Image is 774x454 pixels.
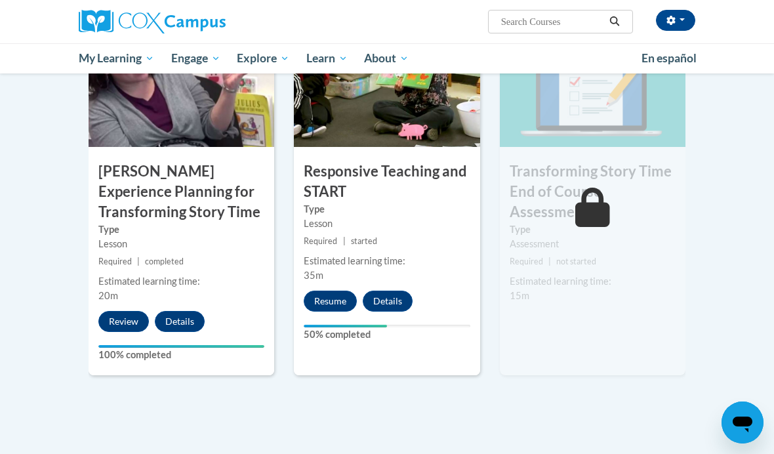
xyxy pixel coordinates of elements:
span: 35m [304,270,323,281]
div: Main menu [69,43,705,73]
a: My Learning [70,43,163,73]
span: 15m [510,290,529,301]
a: Learn [298,43,356,73]
a: Explore [228,43,298,73]
button: Search [605,14,624,30]
h3: Responsive Teaching and START [294,161,479,202]
span: Required [304,236,337,246]
div: Estimated learning time: [510,274,676,289]
a: About [356,43,418,73]
img: Course Image [89,16,274,147]
img: Course Image [294,16,479,147]
h3: [PERSON_NAME] Experience Planning for Transforming Story Time [89,161,274,222]
iframe: Button to launch messaging window [722,402,764,444]
span: 20m [98,290,118,301]
div: Estimated learning time: [98,274,264,289]
label: 50% completed [304,327,470,342]
span: Explore [237,51,289,66]
span: About [364,51,409,66]
button: Details [363,291,413,312]
a: En español [633,45,705,72]
span: not started [556,257,596,266]
span: Learn [306,51,348,66]
span: My Learning [79,51,154,66]
span: | [343,236,346,246]
span: | [137,257,140,266]
input: Search Courses [500,14,605,30]
img: Course Image [500,16,685,147]
div: Assessment [510,237,676,251]
label: Type [510,222,676,237]
a: Engage [163,43,229,73]
span: Required [98,257,132,266]
span: started [351,236,377,246]
h3: Transforming Story Time End of Course Assessment [500,161,685,222]
label: Type [98,222,264,237]
span: Engage [171,51,220,66]
button: Review [98,311,149,332]
span: En español [642,51,697,65]
div: Estimated learning time: [304,254,470,268]
a: Cox Campus [79,10,271,33]
div: Lesson [304,217,470,231]
label: 100% completed [98,348,264,362]
span: Required [510,257,543,266]
img: Cox Campus [79,10,226,33]
label: Type [304,202,470,217]
button: Details [155,311,205,332]
button: Account Settings [656,10,695,31]
div: Lesson [98,237,264,251]
div: Your progress [304,325,387,327]
span: completed [145,257,184,266]
span: | [548,257,551,266]
div: Your progress [98,345,264,348]
button: Resume [304,291,357,312]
